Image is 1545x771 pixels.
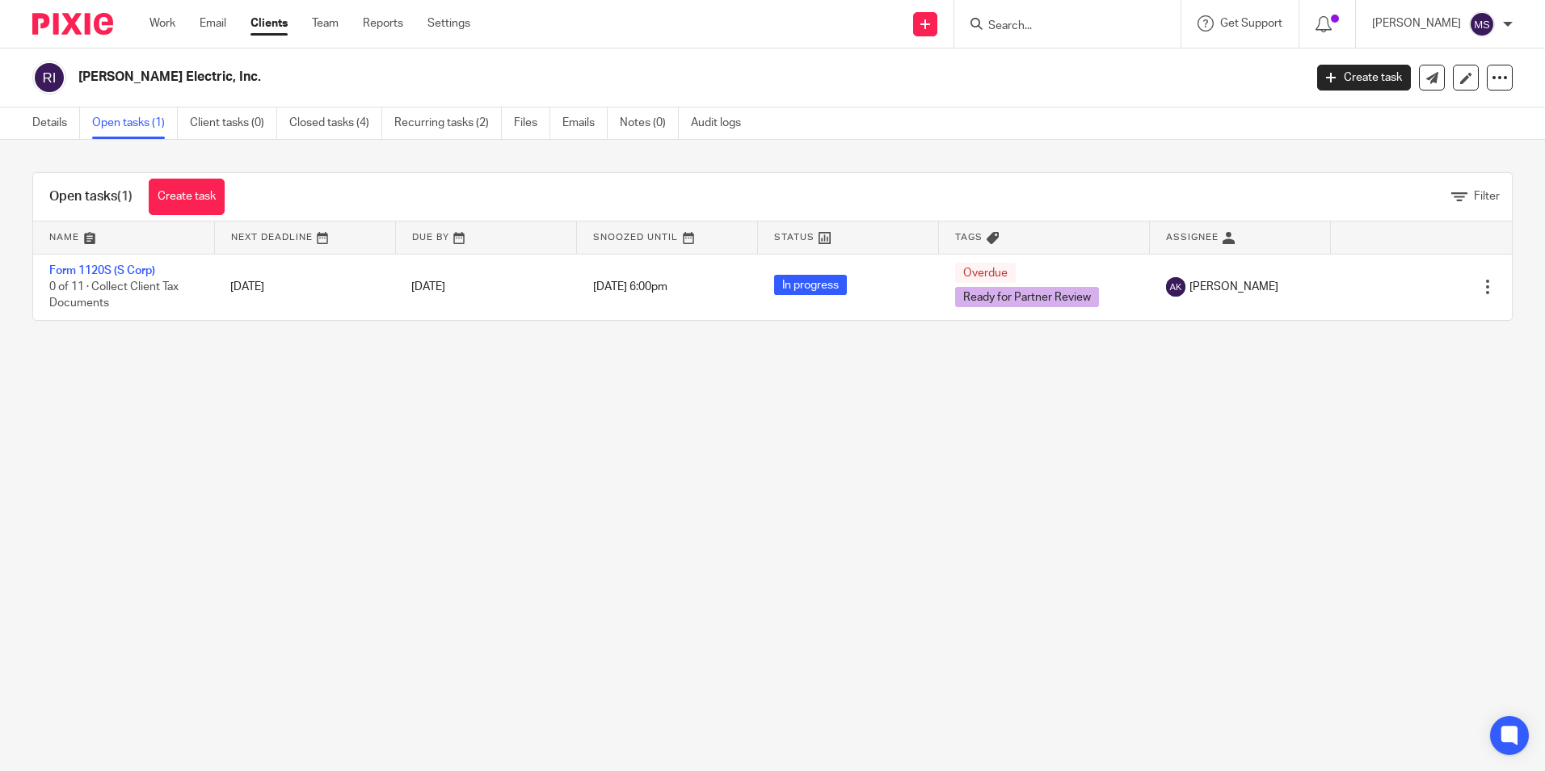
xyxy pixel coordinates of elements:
span: Snoozed Until [593,233,678,242]
span: Tags [955,233,983,242]
span: [PERSON_NAME] [1189,279,1278,295]
h1: Open tasks [49,188,133,205]
a: Files [514,107,550,139]
a: Open tasks (1) [92,107,178,139]
a: Recurring tasks (2) [394,107,502,139]
a: Emails [562,107,608,139]
span: [DATE] [411,281,445,293]
a: Create task [1317,65,1411,91]
a: Reports [363,15,403,32]
a: Audit logs [691,107,753,139]
a: Notes (0) [620,107,679,139]
span: Ready for Partner Review [955,287,1099,307]
img: svg%3E [1469,11,1495,37]
a: Details [32,107,80,139]
span: [DATE] 6:00pm [593,281,667,293]
img: Pixie [32,13,113,35]
a: Closed tasks (4) [289,107,382,139]
a: Client tasks (0) [190,107,277,139]
span: (1) [117,190,133,203]
a: Form 1120S (S Corp) [49,265,155,276]
img: svg%3E [32,61,66,95]
a: Clients [250,15,288,32]
input: Search [987,19,1132,34]
span: Filter [1474,191,1500,202]
span: Overdue [955,263,1016,283]
span: 0 of 11 · Collect Client Tax Documents [49,281,179,310]
a: Settings [427,15,470,32]
a: Email [200,15,226,32]
a: Work [149,15,175,32]
td: [DATE] [214,254,395,320]
a: Team [312,15,339,32]
img: svg%3E [1166,277,1185,297]
span: Get Support [1220,18,1282,29]
h2: [PERSON_NAME] Electric, Inc. [78,69,1050,86]
a: Create task [149,179,225,215]
p: [PERSON_NAME] [1372,15,1461,32]
span: Status [774,233,815,242]
span: In progress [774,275,847,295]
